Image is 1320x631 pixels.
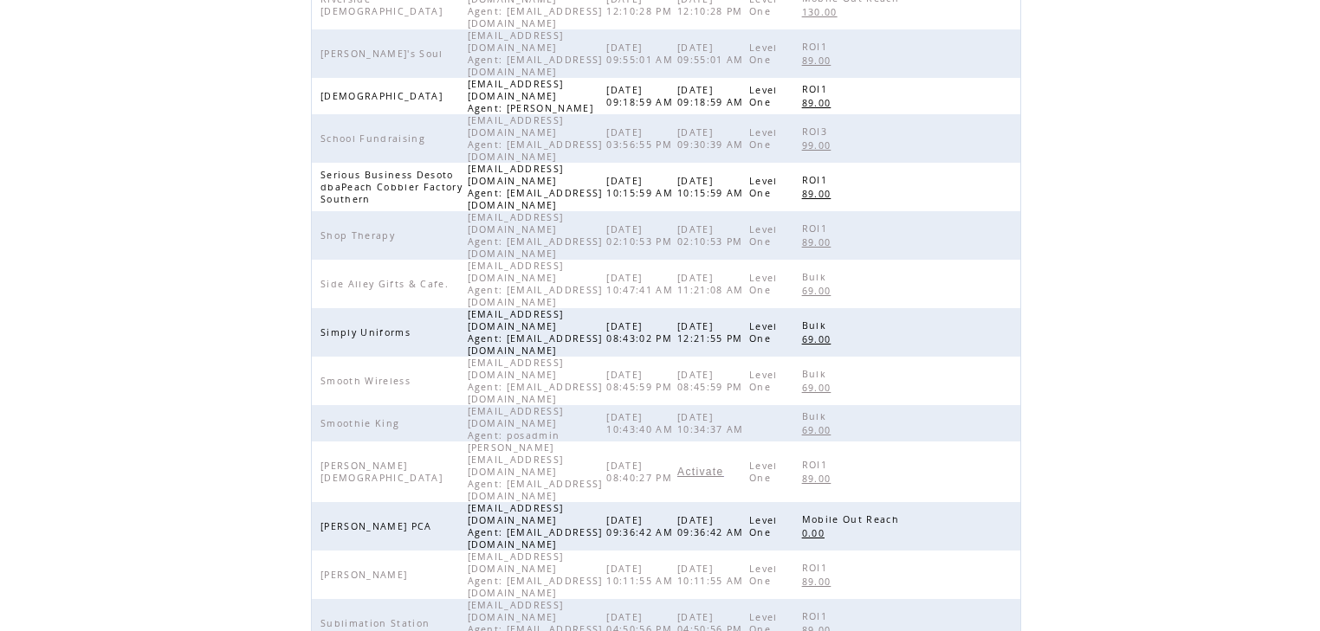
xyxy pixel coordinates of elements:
[802,186,840,201] a: 89.00
[802,319,831,332] span: Bulk
[802,97,836,109] span: 89.00
[606,369,676,393] span: [DATE] 08:45:59 PM
[802,473,836,485] span: 89.00
[749,42,778,66] span: Level One
[802,283,840,298] a: 69.00
[677,563,748,587] span: [DATE] 10:11:55 AM
[677,369,747,393] span: [DATE] 08:45:59 PM
[468,441,603,502] span: [PERSON_NAME][EMAIL_ADDRESS][DOMAIN_NAME] Agent: [EMAIL_ADDRESS][DOMAIN_NAME]
[802,459,831,471] span: ROI1
[606,175,677,199] span: [DATE] 10:15:59 AM
[802,83,831,95] span: ROI1
[802,332,840,346] a: 69.00
[320,48,448,60] span: [PERSON_NAME]'s Soul
[677,175,748,199] span: [DATE] 10:15:59 AM
[802,574,840,589] a: 89.00
[802,236,836,248] span: 89.00
[320,460,447,484] span: [PERSON_NAME][DEMOGRAPHIC_DATA]
[468,308,603,357] span: [EMAIL_ADDRESS][DOMAIN_NAME] Agent: [EMAIL_ADDRESS][DOMAIN_NAME]
[802,382,836,394] span: 69.00
[677,411,748,435] span: [DATE] 10:34:37 AM
[749,84,778,108] span: Level One
[606,126,676,151] span: [DATE] 03:56:55 PM
[802,139,836,151] span: 99.00
[320,169,463,205] span: Serious Business Desoto dbaPeach Cobbler Factory Southern
[749,223,778,248] span: Level One
[802,235,840,249] a: 89.00
[320,326,415,338] span: Simply Uniforms
[606,563,677,587] span: [DATE] 10:11:55 AM
[606,411,677,435] span: [DATE] 10:43:40 AM
[802,126,831,138] span: ROI3
[677,320,747,344] span: [DATE] 12:21:55 PM
[749,320,778,344] span: Level One
[749,126,778,151] span: Level One
[802,380,840,395] a: 69.00
[802,525,833,540] a: 0.00
[468,78,599,114] span: [EMAIL_ADDRESS][DOMAIN_NAME] Agent: [PERSON_NAME]
[802,610,831,622] span: ROI1
[468,405,565,441] span: [EMAIL_ADDRESS][DOMAIN_NAME] Agent: posadmin
[802,424,836,436] span: 69.00
[802,4,846,19] a: 130.00
[802,53,840,68] a: 89.00
[320,520,437,532] span: [PERSON_NAME] PCA
[802,513,903,525] span: Mobile Out Reach
[606,320,676,344] span: [DATE] 08:43:02 PM
[468,260,603,308] span: [EMAIL_ADDRESS][DOMAIN_NAME] Agent: [EMAIL_ADDRESS][DOMAIN_NAME]
[606,84,677,108] span: [DATE] 09:18:59 AM
[749,563,778,587] span: Level One
[749,514,778,538] span: Level One
[320,617,434,629] span: Sublimation Station
[802,422,840,437] a: 69.00
[606,514,677,538] span: [DATE] 09:36:42 AM
[468,551,603,599] span: [EMAIL_ADDRESS][DOMAIN_NAME] Agent: [EMAIL_ADDRESS][DOMAIN_NAME]
[802,271,831,283] span: Bulk
[677,84,748,108] span: [DATE] 09:18:59 AM
[802,6,842,18] span: 130.00
[677,42,748,66] span: [DATE] 09:55:01 AM
[677,467,723,477] a: Activate
[802,138,840,152] a: 99.00
[677,466,723,478] span: Activate
[802,333,836,345] span: 69.00
[802,368,831,380] span: Bulk
[320,90,447,102] span: [DEMOGRAPHIC_DATA]
[468,357,603,405] span: [EMAIL_ADDRESS][DOMAIN_NAME] Agent: [EMAIL_ADDRESS][DOMAIN_NAME]
[802,188,836,200] span: 89.00
[749,369,778,393] span: Level One
[606,272,677,296] span: [DATE] 10:47:41 AM
[802,95,840,110] a: 89.00
[468,502,603,551] span: [EMAIL_ADDRESS][DOMAIN_NAME] Agent: [EMAIL_ADDRESS][DOMAIN_NAME]
[802,41,831,53] span: ROI1
[320,569,411,581] span: [PERSON_NAME]
[677,514,748,538] span: [DATE] 09:36:42 AM
[320,417,404,429] span: Smoothie King
[802,285,836,297] span: 69.00
[802,55,836,67] span: 89.00
[468,211,603,260] span: [EMAIL_ADDRESS][DOMAIN_NAME] Agent: [EMAIL_ADDRESS][DOMAIN_NAME]
[606,223,676,248] span: [DATE] 02:10:53 PM
[802,471,840,486] a: 89.00
[320,229,399,241] span: Shop Therapy
[606,460,676,484] span: [DATE] 08:40:27 PM
[320,278,453,290] span: Side Alley Gifts & Cafe.
[802,562,831,574] span: ROI1
[802,576,836,588] span: 89.00
[320,375,415,387] span: Smooth Wireless
[606,42,677,66] span: [DATE] 09:55:01 AM
[677,272,748,296] span: [DATE] 11:21:08 AM
[802,174,831,186] span: ROI1
[749,460,778,484] span: Level One
[468,114,603,163] span: [EMAIL_ADDRESS][DOMAIN_NAME] Agent: [EMAIL_ADDRESS][DOMAIN_NAME]
[677,223,747,248] span: [DATE] 02:10:53 PM
[320,132,430,145] span: School Fundraising
[802,527,829,539] span: 0.00
[677,126,748,151] span: [DATE] 09:30:39 AM
[802,410,831,422] span: Bulk
[468,29,603,78] span: [EMAIL_ADDRESS][DOMAIN_NAME] Agent: [EMAIL_ADDRESS][DOMAIN_NAME]
[749,272,778,296] span: Level One
[749,175,778,199] span: Level One
[802,222,831,235] span: ROI1
[468,163,603,211] span: [EMAIL_ADDRESS][DOMAIN_NAME] Agent: [EMAIL_ADDRESS][DOMAIN_NAME]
